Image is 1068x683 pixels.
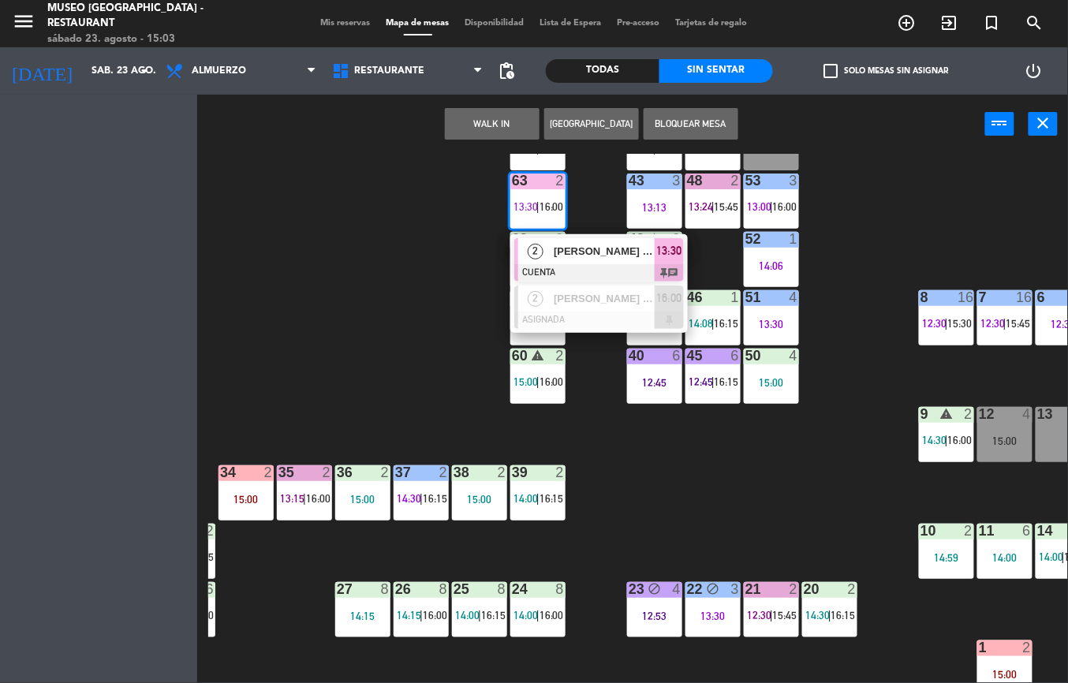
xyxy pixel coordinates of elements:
[627,202,682,213] div: 13:13
[379,19,457,28] span: Mapa de mesas
[556,465,566,480] div: 2
[965,407,974,421] div: 2
[977,552,1033,563] div: 14:00
[985,112,1014,136] button: power_input
[824,64,838,78] span: check_box_outline_blank
[1062,551,1065,563] span: |
[1003,317,1006,330] span: |
[423,492,447,505] span: 16:15
[965,524,974,538] div: 2
[1029,112,1058,136] button: close
[790,232,799,246] div: 1
[544,108,639,140] button: [GEOGRAPHIC_DATA]
[979,290,980,304] div: 7
[206,582,215,596] div: 6
[744,377,799,388] div: 15:00
[659,59,773,83] div: Sin sentar
[47,1,256,32] div: Museo [GEOGRAPHIC_DATA] - Restaurant
[512,465,513,480] div: 39
[770,609,773,621] span: |
[983,13,1002,32] i: turned_in_not
[306,492,330,505] span: 16:00
[731,174,741,188] div: 2
[922,317,947,330] span: 12:30
[715,375,739,388] span: 16:15
[1034,114,1053,132] i: close
[747,609,771,621] span: 12:30
[457,19,532,28] span: Disponibilidad
[991,114,1010,132] i: power_input
[278,465,279,480] div: 35
[512,174,513,188] div: 63
[512,232,513,246] div: 62
[745,290,746,304] div: 51
[540,492,564,505] span: 16:15
[481,609,506,621] span: 16:15
[1037,524,1038,538] div: 14
[731,290,741,304] div: 1
[977,669,1033,680] div: 15:00
[831,609,856,621] span: 16:15
[687,349,688,363] div: 45
[731,582,741,596] div: 3
[397,609,421,621] span: 14:15
[980,317,1005,330] span: 12:30
[335,494,390,505] div: 15:00
[397,492,421,505] span: 14:30
[554,243,655,259] span: [PERSON_NAME] Runrril [PERSON_NAME]
[747,200,771,213] span: 13:00
[673,174,682,188] div: 3
[513,200,538,213] span: 13:30
[610,19,668,28] span: Pre-acceso
[556,174,566,188] div: 2
[627,377,682,388] div: 12:45
[337,582,338,596] div: 27
[337,465,338,480] div: 36
[745,349,746,363] div: 50
[313,19,379,28] span: Mis reservas
[922,434,947,446] span: 14:30
[546,59,659,83] div: Todas
[445,108,540,140] button: WALK IN
[1039,551,1063,563] span: 14:00
[673,582,682,596] div: 4
[556,582,566,596] div: 8
[478,609,481,621] span: |
[685,144,741,155] div: 15:00
[512,582,513,596] div: 24
[536,492,540,505] span: |
[657,241,682,260] span: 13:30
[1037,407,1038,421] div: 13
[715,200,739,213] span: 15:45
[1023,407,1033,421] div: 4
[554,290,655,307] span: [PERSON_NAME] [PERSON_NAME]
[790,582,799,596] div: 2
[790,290,799,304] div: 4
[1006,317,1031,330] span: 15:45
[395,465,396,480] div: 37
[627,610,682,621] div: 12:53
[439,465,449,480] div: 2
[513,609,538,621] span: 14:00
[192,65,246,77] span: Almuerzo
[323,465,332,480] div: 2
[940,13,959,32] i: exit_to_app
[979,524,980,538] div: 11
[711,317,715,330] span: |
[513,375,538,388] span: 15:00
[556,349,566,363] div: 2
[689,375,713,388] span: 12:45
[395,582,396,596] div: 26
[1017,290,1033,304] div: 16
[919,552,974,563] div: 14:59
[945,434,948,446] span: |
[668,19,756,28] span: Tarjetas de regalo
[381,582,390,596] div: 8
[939,407,953,420] i: warning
